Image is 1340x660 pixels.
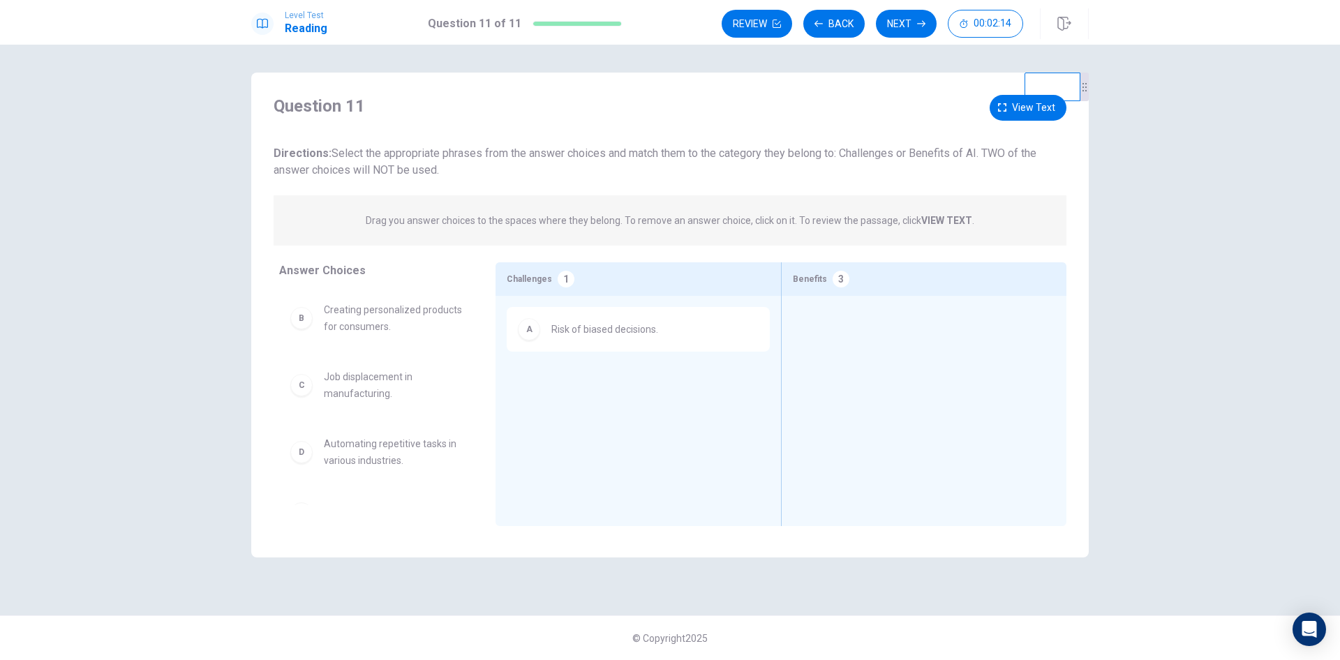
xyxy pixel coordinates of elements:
[507,307,770,352] div: ARisk of biased decisions.
[507,271,552,287] span: Challenges
[324,435,462,469] span: Automating repetitive tasks in various industries.
[948,10,1023,38] button: 00:02:14
[974,18,1011,29] span: 00:02:14
[279,491,473,536] div: E
[285,20,327,37] h1: Reading
[366,212,974,229] p: Drag you answer choices to the spaces where they belong. To remove an answer choice, click on it....
[290,307,313,329] div: B
[279,290,473,346] div: BCreating personalized products for consumers.
[793,271,827,287] span: Benefits
[990,95,1066,121] button: View text
[324,301,462,335] span: Creating personalized products for consumers.
[279,264,366,277] span: Answer Choices
[551,321,658,338] span: Risk of biased decisions.
[274,147,332,160] strong: Directions:
[279,424,473,480] div: DAutomating repetitive tasks in various industries.
[558,271,574,287] div: 1
[1012,99,1055,117] span: View text
[1293,613,1326,646] div: Open Intercom Messenger
[285,10,327,20] span: Level Test
[279,357,473,413] div: CJob displacement in manufacturing.
[324,368,462,402] span: Job displacement in manufacturing.
[290,441,313,463] div: D
[833,271,849,287] div: 3
[428,15,521,32] h1: Question 11 of 11
[876,10,937,38] button: Next
[921,215,972,226] strong: VIEW TEXT
[803,10,865,38] button: Back
[632,633,708,644] span: © Copyright 2025
[722,10,792,38] button: Review
[290,502,313,525] div: E
[274,95,365,117] h4: Question 11
[518,318,540,340] div: A
[274,147,1036,177] span: Select the appropriate phrases from the answer choices and match them to the category they belong...
[290,374,313,396] div: C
